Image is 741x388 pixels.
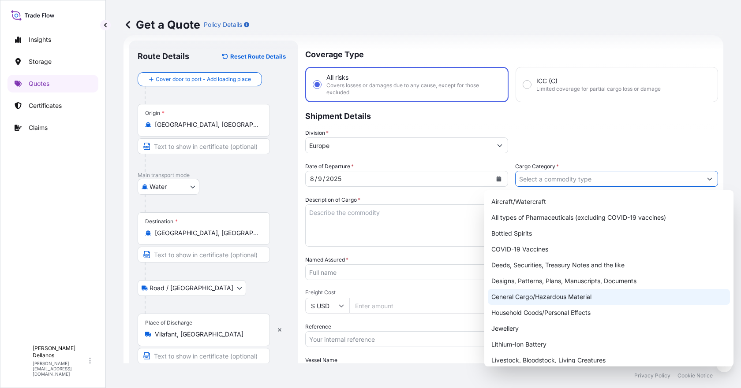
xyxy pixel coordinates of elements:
p: Main transport mode [138,172,289,179]
input: Text to appear on certificate [138,138,270,154]
input: Type to search division [306,137,492,153]
div: Bottled Spirits [488,225,730,241]
p: Privacy Policy [634,372,670,379]
div: Deeds, Securities, Treasury Notes and the like [488,257,730,273]
button: Select transport [138,179,199,195]
span: Date of Departure [305,162,354,171]
p: Policy Details [204,20,242,29]
p: Route Details [138,51,189,62]
p: [PERSON_NAME] Dellanos [33,345,87,359]
div: Lithium-Ion Battery [488,336,730,352]
div: COVID-19 Vaccines [488,241,730,257]
input: Select a commodity type [516,171,702,187]
div: month, [309,174,315,184]
button: Calendar [492,172,506,186]
div: / [323,174,325,184]
input: Enter amount [349,298,508,314]
div: Jewellery [488,321,730,336]
button: Show suggestions [492,137,508,153]
span: Limited coverage for partial cargo loss or damage [536,85,661,92]
div: day, [317,174,323,184]
span: Cover door to port - Add loading place [156,75,251,84]
button: Select transport [138,280,246,296]
div: Livestock, Bloodstock, Living Creatures [488,352,730,368]
input: Text to appear on certificate [138,247,270,262]
p: Certificates [29,101,62,110]
p: Quotes [29,79,49,88]
p: Coverage Type [305,41,718,67]
label: Vessel Name [305,356,337,365]
input: Place of Discharge [155,330,259,339]
div: General Cargo/Hazardous Material [488,289,730,305]
p: Get a Quote [123,18,200,32]
input: Text to appear on certificate [138,348,270,364]
input: Full name [306,264,492,280]
div: Origin [145,110,165,117]
button: Show suggestions [702,171,718,187]
div: Designs, Patterns, Plans, Manuscripts, Documents [488,273,730,289]
label: Named Assured [305,255,348,264]
p: Reset Route Details [230,52,286,61]
p: [PERSON_NAME][EMAIL_ADDRESS][DOMAIN_NAME] [33,361,87,377]
p: Cookie Notice [677,372,713,379]
div: All types of Pharmaceuticals (excluding COVID-19 vaccines) [488,210,730,225]
span: All risks [326,73,348,82]
span: Water [150,182,167,191]
p: Claims [29,123,48,132]
span: ICC (C) [536,77,558,85]
span: S [18,356,23,365]
div: year, [325,174,342,184]
label: Description of Cargo [305,196,360,204]
label: Reference [305,322,331,331]
div: Place of Discharge [145,319,192,326]
div: Aircraft/Watercraft [488,194,730,210]
span: Road / [GEOGRAPHIC_DATA] [150,284,233,292]
span: Freight Cost [305,289,508,296]
label: Cargo Category [515,162,559,171]
span: Covers losses or damages due to any cause, except for those excluded [326,82,501,96]
input: Your internal reference [305,331,508,347]
div: / [315,174,317,184]
input: Origin [155,120,259,129]
p: Shipment Details [305,102,718,129]
p: Storage [29,57,52,66]
div: Household Goods/Personal Effects [488,305,730,321]
p: Insights [29,35,51,44]
label: Division [305,129,329,137]
input: Destination [155,229,259,237]
div: Destination [145,218,178,225]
